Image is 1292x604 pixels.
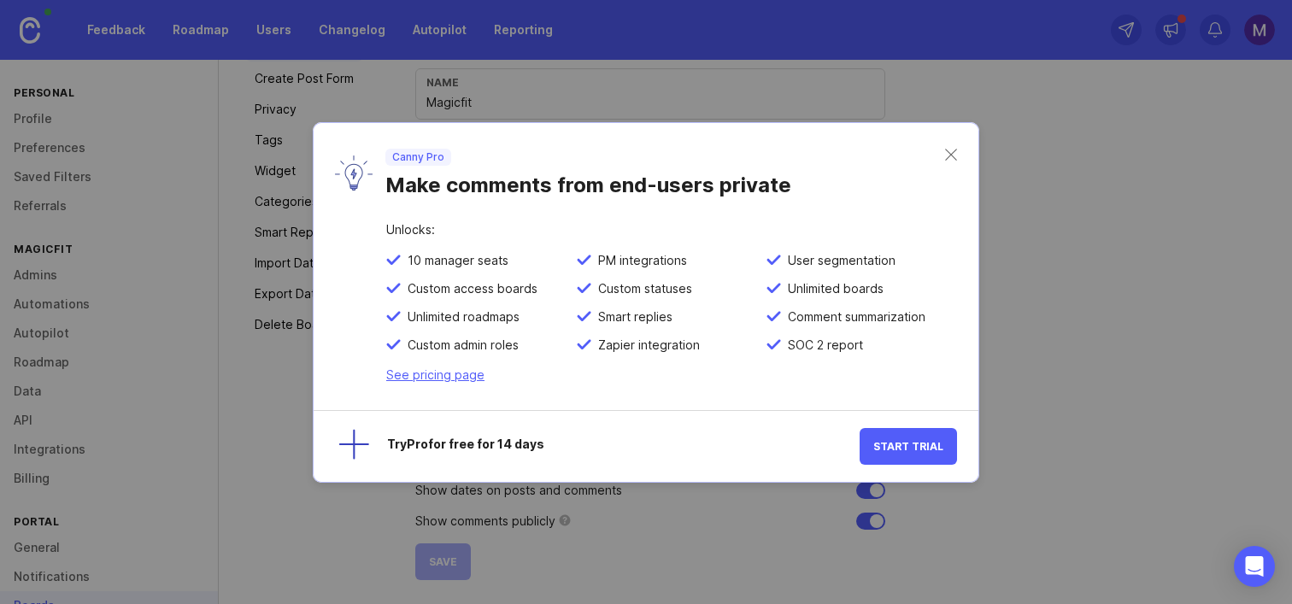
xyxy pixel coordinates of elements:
span: SOC 2 report [781,337,863,353]
div: Unlocks: [386,224,957,253]
span: User segmentation [781,253,896,268]
p: Canny Pro [392,150,444,164]
span: Custom admin roles [401,337,519,353]
div: Try Pro for free for 14 days [387,438,860,454]
span: Custom access boards [401,281,537,296]
div: Open Intercom Messenger [1234,546,1275,587]
button: Start Trial [860,428,957,465]
span: Custom statuses [591,281,692,296]
a: See pricing page [386,367,484,382]
span: PM integrations [591,253,687,268]
span: 10 manager seats [401,253,508,268]
div: Make comments from end-users private [385,166,945,198]
span: Smart replies [591,309,672,325]
img: lyW0TRAiArAAAAAASUVORK5CYII= [335,155,373,191]
span: Unlimited boards [781,281,884,296]
span: Zapier integration [591,337,700,353]
span: Unlimited roadmaps [401,309,520,325]
span: Comment summarization [781,309,925,325]
span: Start Trial [873,440,943,453]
